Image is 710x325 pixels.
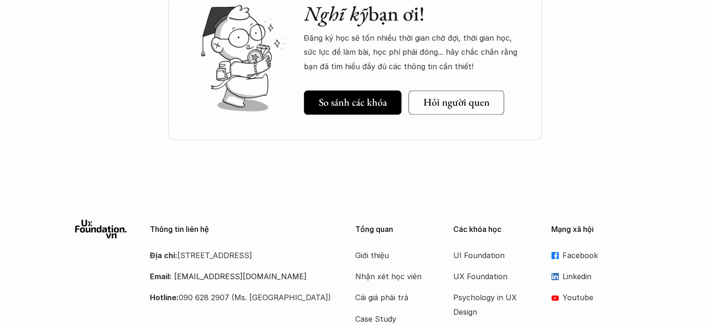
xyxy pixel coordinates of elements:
[453,269,528,283] a: UX Foundation
[453,248,528,262] a: UI Foundation
[304,90,401,115] a: So sánh các khóa
[453,225,537,234] p: Các khóa học
[150,272,172,281] strong: Email:
[551,269,635,283] a: Linkedin
[150,225,332,234] p: Thông tin liên hệ
[174,272,307,281] a: [EMAIL_ADDRESS][DOMAIN_NAME]
[150,248,332,262] p: [STREET_ADDRESS]
[551,248,635,262] a: Facebook
[355,225,439,234] p: Tổng quan
[304,31,523,73] p: Đăng ký học sẽ tốn nhiều thời gian chờ đợi, thời gian học, sức lực để làm bài, học phí phải đóng....
[562,290,635,304] p: Youtube
[408,90,504,115] a: Hỏi người quen
[551,225,635,234] p: Mạng xã hội
[562,269,635,283] p: Linkedin
[150,293,179,302] strong: Hotline:
[150,290,332,304] p: 090 628 2907 (Ms. [GEOGRAPHIC_DATA])
[355,269,430,283] a: Nhận xét học viên
[304,1,523,26] h2: bạn ơi!
[355,290,430,304] a: Cái giá phải trả
[150,251,177,260] strong: Địa chỉ:
[423,96,490,108] h5: Hỏi người quen
[453,290,528,319] a: Psychology in UX Design
[355,248,430,262] a: Giới thiệu
[319,96,387,108] h5: So sánh các khóa
[551,290,635,304] a: Youtube
[562,248,635,262] p: Facebook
